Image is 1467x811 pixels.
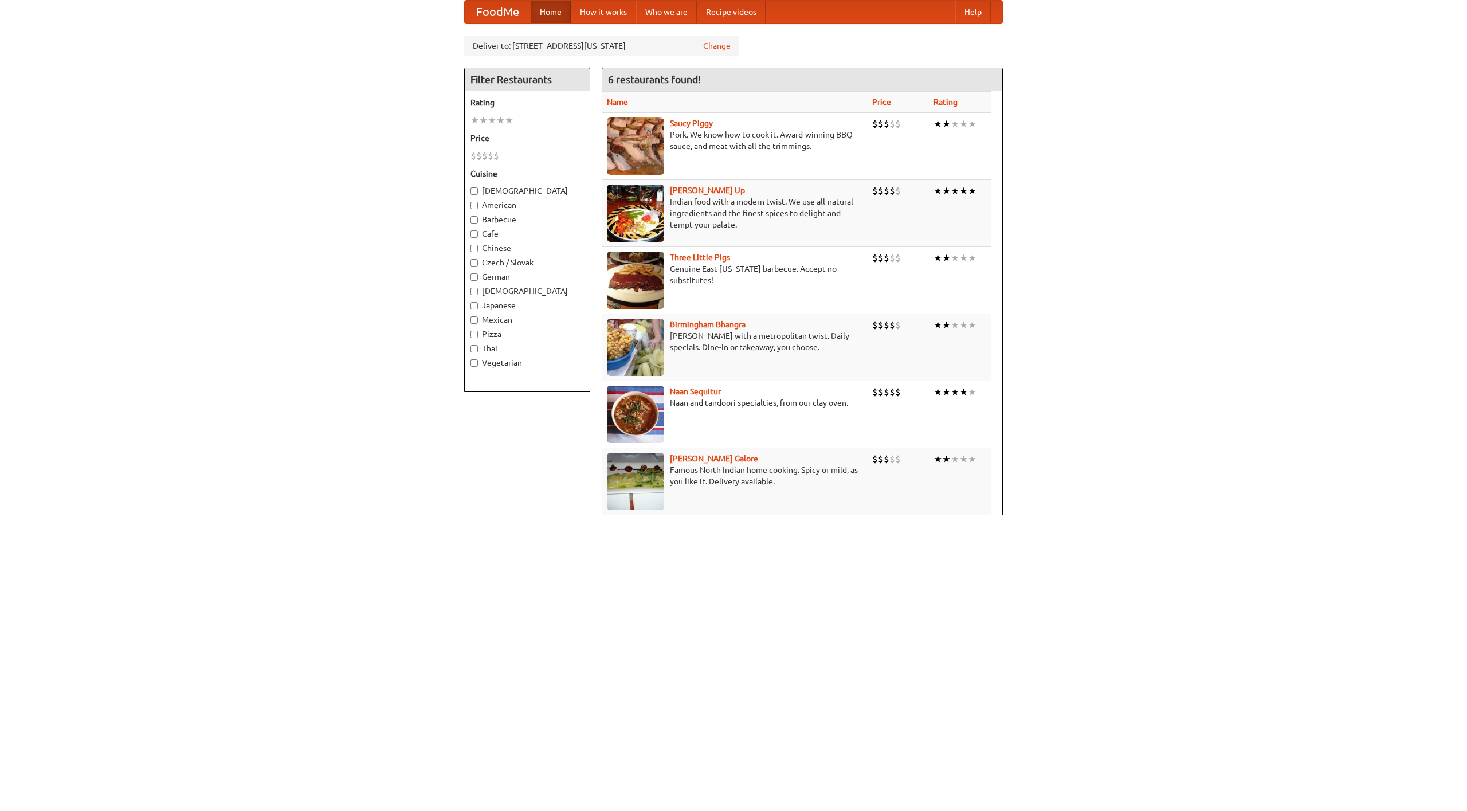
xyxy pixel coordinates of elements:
[470,331,478,338] input: Pizza
[959,185,968,197] li: ★
[607,185,664,242] img: curryup.jpg
[959,453,968,465] li: ★
[951,252,959,264] li: ★
[607,453,664,510] img: currygalore.jpg
[884,319,889,331] li: $
[670,253,730,262] b: Three Little Pigs
[607,129,863,152] p: Pork. We know how to cook it. Award-winning BBQ sauce, and meat with all the trimmings.
[470,302,478,309] input: Japanese
[878,117,884,130] li: $
[878,252,884,264] li: $
[571,1,636,23] a: How it works
[884,252,889,264] li: $
[951,319,959,331] li: ★
[479,114,488,127] li: ★
[884,117,889,130] li: $
[470,257,584,268] label: Czech / Slovak
[942,453,951,465] li: ★
[703,40,731,52] a: Change
[951,453,959,465] li: ★
[531,1,571,23] a: Home
[505,114,513,127] li: ★
[697,1,766,23] a: Recipe videos
[607,252,664,309] img: littlepigs.jpg
[470,328,584,340] label: Pizza
[607,263,863,286] p: Genuine East [US_STATE] barbecue. Accept no substitutes!
[951,117,959,130] li: ★
[889,386,895,398] li: $
[607,386,664,443] img: naansequitur.jpg
[933,117,942,130] li: ★
[959,117,968,130] li: ★
[872,117,878,130] li: $
[670,454,758,463] b: [PERSON_NAME] Galore
[878,319,884,331] li: $
[482,150,488,162] li: $
[488,114,496,127] li: ★
[933,97,958,107] a: Rating
[884,185,889,197] li: $
[878,453,884,465] li: $
[470,345,478,352] input: Thai
[470,357,584,369] label: Vegetarian
[889,117,895,130] li: $
[465,68,590,91] h4: Filter Restaurants
[670,186,745,195] b: [PERSON_NAME] Up
[872,319,878,331] li: $
[476,150,482,162] li: $
[670,387,721,396] a: Naan Sequitur
[959,386,968,398] li: ★
[470,300,584,311] label: Japanese
[607,330,863,353] p: [PERSON_NAME] with a metropolitan twist. Daily specials. Dine-in or takeaway, you choose.
[872,185,878,197] li: $
[493,150,499,162] li: $
[464,36,739,56] div: Deliver to: [STREET_ADDRESS][US_STATE]
[470,285,584,297] label: [DEMOGRAPHIC_DATA]
[670,320,746,329] a: Birmingham Bhangra
[470,228,584,240] label: Cafe
[968,252,976,264] li: ★
[942,117,951,130] li: ★
[951,185,959,197] li: ★
[465,1,531,23] a: FoodMe
[895,453,901,465] li: $
[884,453,889,465] li: $
[470,150,476,162] li: $
[895,185,901,197] li: $
[942,185,951,197] li: ★
[889,252,895,264] li: $
[872,252,878,264] li: $
[872,453,878,465] li: $
[607,319,664,376] img: bhangra.jpg
[872,97,891,107] a: Price
[470,187,478,195] input: [DEMOGRAPHIC_DATA]
[889,453,895,465] li: $
[895,117,901,130] li: $
[955,1,991,23] a: Help
[607,97,628,107] a: Name
[942,252,951,264] li: ★
[470,185,584,197] label: [DEMOGRAPHIC_DATA]
[933,319,942,331] li: ★
[470,359,478,367] input: Vegetarian
[933,252,942,264] li: ★
[889,185,895,197] li: $
[933,185,942,197] li: ★
[895,386,901,398] li: $
[878,185,884,197] li: $
[942,386,951,398] li: ★
[968,117,976,130] li: ★
[470,259,478,267] input: Czech / Slovak
[470,245,478,252] input: Chinese
[496,114,505,127] li: ★
[470,97,584,108] h5: Rating
[895,319,901,331] li: $
[968,386,976,398] li: ★
[470,316,478,324] input: Mexican
[942,319,951,331] li: ★
[470,271,584,283] label: German
[670,119,713,128] a: Saucy Piggy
